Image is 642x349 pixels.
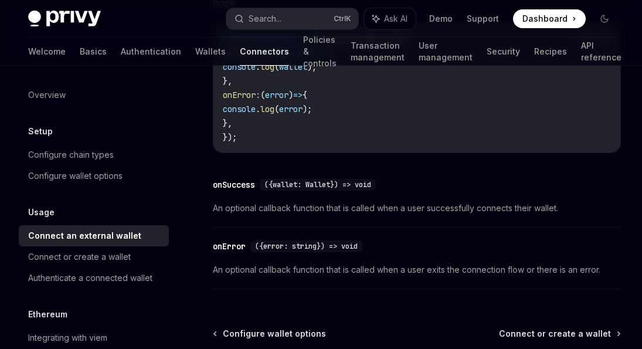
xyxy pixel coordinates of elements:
[260,90,265,100] span: (
[260,104,274,114] span: log
[28,11,101,27] img: dark logo
[264,180,371,189] span: ({wallet: Wallet}) => void
[28,331,107,345] div: Integrating with viem
[28,38,66,66] a: Welcome
[213,240,246,252] div: onError
[303,90,307,100] span: {
[19,165,169,187] a: Configure wallet options
[223,62,256,72] span: console
[487,38,520,66] a: Security
[256,104,260,114] span: .
[80,38,107,66] a: Basics
[223,132,237,143] span: });
[28,271,152,285] div: Authenticate a connected wallet
[499,328,620,340] a: Connect or create a wallet
[265,90,288,100] span: error
[513,9,586,28] a: Dashboard
[279,104,303,114] span: error
[522,13,568,25] span: Dashboard
[240,38,289,66] a: Connectors
[19,225,169,246] a: Connect an external wallet
[19,84,169,106] a: Overview
[223,104,256,114] span: console
[256,90,260,100] span: :
[121,38,181,66] a: Authentication
[223,90,256,100] span: onError
[28,148,114,162] div: Configure chain types
[213,201,621,215] span: An optional callback function that is called when a user successfully connects their wallet.
[28,307,67,321] h5: Ethereum
[226,8,358,29] button: Search...CtrlK
[351,38,405,66] a: Transaction management
[213,263,621,277] span: An optional callback function that is called when a user exits the connection flow or there is an...
[28,124,53,138] h5: Setup
[274,104,279,114] span: (
[195,38,226,66] a: Wallets
[256,62,260,72] span: .
[260,62,274,72] span: log
[19,327,169,348] a: Integrating with viem
[334,14,351,23] span: Ctrl K
[384,13,407,25] span: Ask AI
[214,328,326,340] a: Configure wallet options
[19,246,169,267] a: Connect or create a wallet
[279,62,307,72] span: wallet
[293,90,303,100] span: =>
[223,328,326,340] span: Configure wallet options
[429,13,453,25] a: Demo
[364,8,416,29] button: Ask AI
[249,12,281,26] div: Search...
[288,90,293,100] span: )
[534,38,567,66] a: Recipes
[28,169,123,183] div: Configure wallet options
[303,104,312,114] span: );
[223,118,232,128] span: },
[19,144,169,165] a: Configure chain types
[28,205,55,219] h5: Usage
[213,179,255,191] div: onSuccess
[28,88,66,102] div: Overview
[28,229,141,243] div: Connect an external wallet
[595,9,614,28] button: Toggle dark mode
[274,62,279,72] span: (
[419,38,473,66] a: User management
[581,38,621,66] a: API reference
[303,38,337,66] a: Policies & controls
[255,242,358,251] span: ({error: string}) => void
[28,250,131,264] div: Connect or create a wallet
[19,267,169,289] a: Authenticate a connected wallet
[467,13,499,25] a: Support
[499,328,611,340] span: Connect or create a wallet
[223,76,232,86] span: },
